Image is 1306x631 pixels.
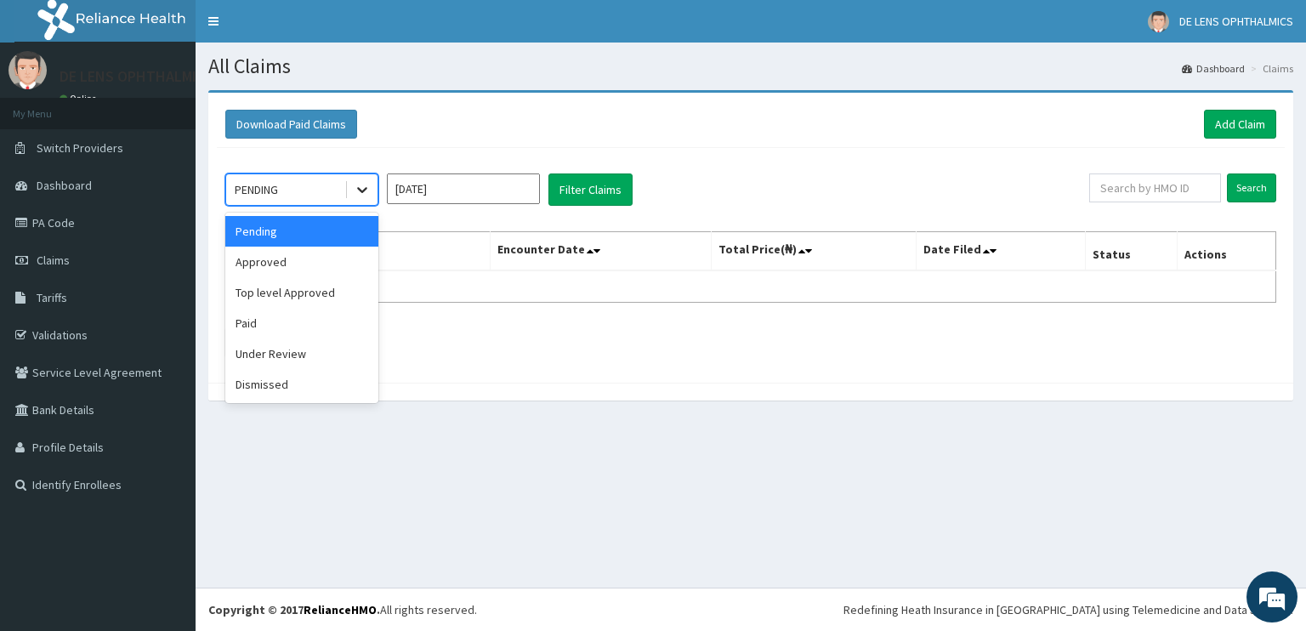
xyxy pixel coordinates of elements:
[37,253,70,268] span: Claims
[37,178,92,193] span: Dashboard
[1086,232,1177,271] th: Status
[225,277,378,308] div: Top level Approved
[60,93,100,105] a: Online
[60,69,213,84] p: DE LENS OPHTHALMICS
[208,55,1293,77] h1: All Claims
[387,173,540,204] input: Select Month and Year
[712,232,917,271] th: Total Price(₦)
[917,232,1086,271] th: Date Filed
[196,588,1306,631] footer: All rights reserved.
[1179,14,1293,29] span: DE LENS OPHTHALMICS
[304,602,377,617] a: RelianceHMO
[235,181,278,198] div: PENDING
[1227,173,1276,202] input: Search
[225,369,378,400] div: Dismissed
[843,601,1293,618] div: Redefining Heath Insurance in [GEOGRAPHIC_DATA] using Telemedicine and Data Science!
[225,247,378,277] div: Approved
[37,140,123,156] span: Switch Providers
[1177,232,1275,271] th: Actions
[1204,110,1276,139] a: Add Claim
[37,290,67,305] span: Tariffs
[548,173,633,206] button: Filter Claims
[208,602,380,617] strong: Copyright © 2017 .
[491,232,712,271] th: Encounter Date
[225,216,378,247] div: Pending
[1089,173,1221,202] input: Search by HMO ID
[225,308,378,338] div: Paid
[225,110,357,139] button: Download Paid Claims
[9,51,47,89] img: User Image
[1246,61,1293,76] li: Claims
[1182,61,1245,76] a: Dashboard
[225,338,378,369] div: Under Review
[1148,11,1169,32] img: User Image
